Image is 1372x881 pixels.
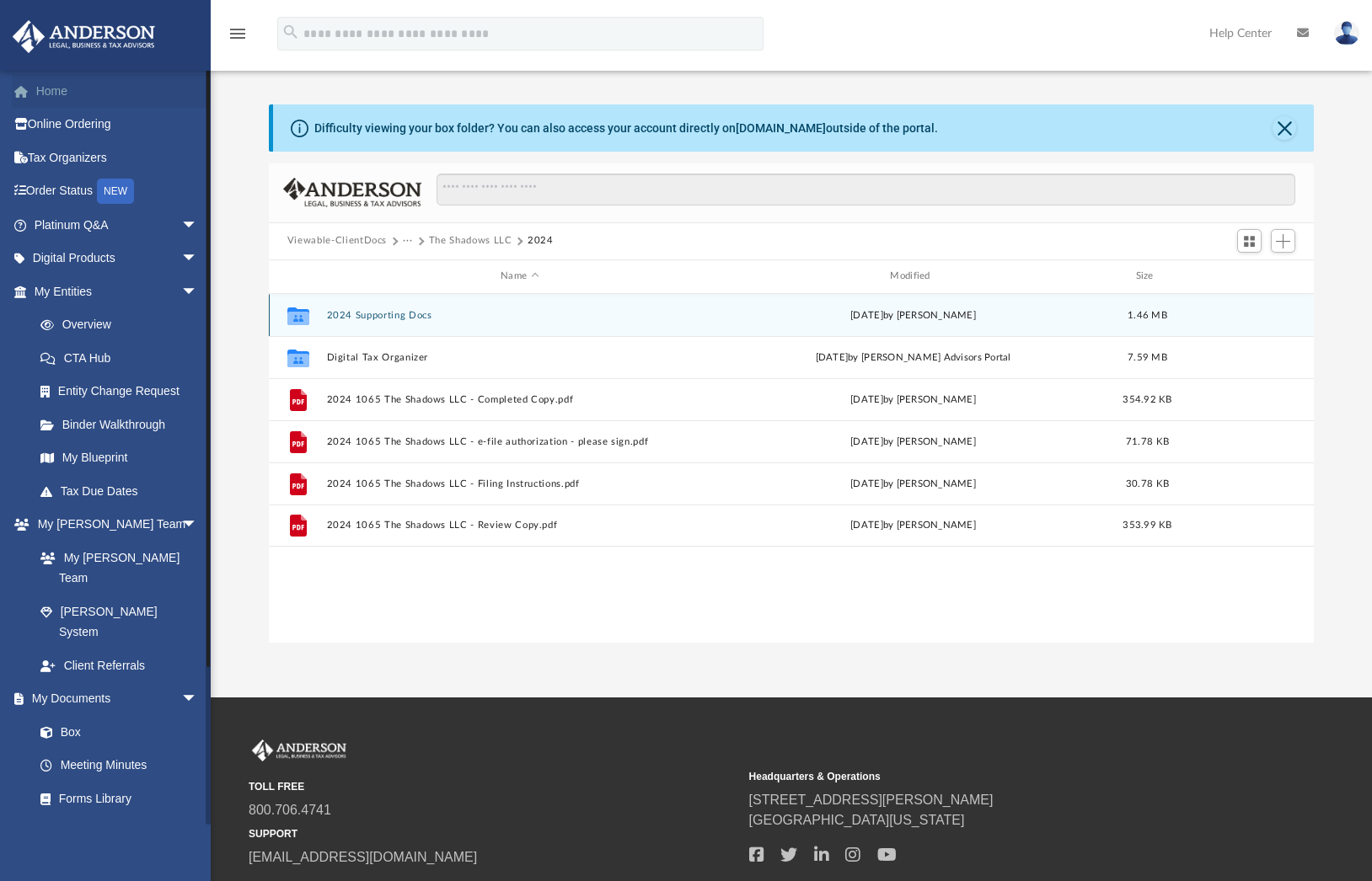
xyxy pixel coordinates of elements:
a: Overview [24,308,223,342]
a: Order StatusNEW [12,174,223,209]
a: Meeting Minutes [24,749,215,782]
a: [GEOGRAPHIC_DATA][US_STATE] [749,813,965,827]
img: User Pic [1334,21,1359,45]
button: Digital Tax Organizer [326,352,712,363]
a: My [PERSON_NAME] Team [24,541,206,595]
a: 800.706.4741 [249,803,331,817]
a: Binder Walkthrough [24,408,223,441]
a: Digital Productsarrow_drop_down [12,242,223,275]
button: 2024 1065 The Shadows LLC - Completed Copy.pdf [326,394,712,405]
a: Forms Library [24,782,206,815]
a: Tax Organizers [12,141,223,174]
span: arrow_drop_down [181,682,215,717]
div: NEW [97,179,134,204]
div: Modified [720,269,1107,284]
a: Online Ordering [12,108,223,141]
div: id [1188,269,1306,284]
div: [DATE] by [PERSON_NAME] [720,392,1106,407]
input: Search files and folders [437,174,1296,206]
a: Platinum Q&Aarrow_drop_down [12,208,223,242]
i: search [281,23,300,41]
div: [DATE] by [PERSON_NAME] Advisors Portal [720,350,1106,365]
a: Tax Due Dates [24,474,223,508]
span: 353.99 KB [1123,521,1171,530]
div: [DATE] by [PERSON_NAME] [720,476,1106,491]
i: menu [228,24,248,44]
a: Home [12,74,223,108]
button: Viewable-ClientDocs [287,233,387,248]
a: Client Referrals [24,649,215,682]
img: Anderson Advisors Platinum Portal [249,740,350,761]
button: Close [1273,116,1296,140]
span: 354.92 KB [1123,394,1171,403]
a: Box [24,715,206,749]
button: ··· [403,233,414,248]
div: Size [1113,269,1181,284]
img: Anderson Advisors Platinum Portal [8,20,160,53]
a: My Documentsarrow_drop_down [12,682,215,716]
a: [DOMAIN_NAME] [736,121,826,135]
span: arrow_drop_down [181,508,215,542]
button: Switch to Grid View [1237,229,1262,253]
span: 71.78 KB [1126,436,1169,446]
small: TOLL FREE [249,779,737,794]
div: grid [269,294,1314,643]
a: menu [228,32,248,44]
div: Difficulty viewing your box folder? You can also access your account directly on outside of the p... [314,120,938,137]
a: CTA Hub [24,341,223,375]
span: 30.78 KB [1126,478,1169,488]
a: [EMAIL_ADDRESS][DOMAIN_NAME] [249,850,477,864]
button: 2024 1065 The Shadows LLC - e-file authorization - please sign.pdf [326,436,712,447]
div: id [276,269,319,284]
a: [PERSON_NAME] System [24,595,215,649]
span: 1.46 MB [1128,310,1167,319]
span: arrow_drop_down [181,242,215,276]
span: arrow_drop_down [181,208,215,243]
div: [DATE] by [PERSON_NAME] [720,307,1106,323]
div: Name [325,269,712,284]
button: 2024 [528,233,554,248]
a: [STREET_ADDRESS][PERSON_NAME] [749,793,994,807]
small: Headquarters & Operations [749,769,1238,784]
a: Entity Change Request [24,375,223,408]
div: [DATE] by [PERSON_NAME] [720,518,1106,533]
small: SUPPORT [249,826,737,841]
button: 2024 1065 The Shadows LLC - Filing Instructions.pdf [326,478,712,489]
span: 7.59 MB [1128,352,1167,361]
button: Add [1271,229,1296,253]
button: The Shadows LLC [429,233,512,248]
button: 2024 Supporting Docs [326,310,712,321]
a: Notarize [24,815,215,849]
button: 2024 1065 The Shadows LLC - Review Copy.pdf [326,520,712,531]
div: [DATE] by [PERSON_NAME] [720,434,1106,449]
a: My [PERSON_NAME] Teamarrow_drop_down [12,508,215,542]
a: My Entitiesarrow_drop_down [12,275,223,308]
a: My Blueprint [24,441,215,475]
span: arrow_drop_down [181,275,215,309]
